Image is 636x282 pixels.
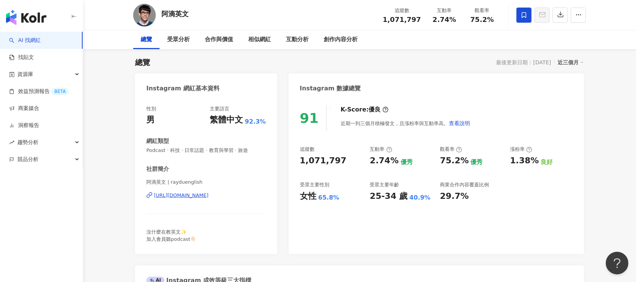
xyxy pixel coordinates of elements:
[300,146,315,153] div: 追蹤數
[341,116,470,131] div: 近期一到三個月積極發文，且漲粉率與互動率高。
[9,122,39,129] a: 洞察報告
[9,88,69,95] a: 效益預測報告BETA
[401,158,413,166] div: 優秀
[324,35,358,44] div: 創作內容分析
[146,229,196,242] span: 沒什麼在教英文✨ 加入會員聽podcast👇🏻
[9,37,41,44] a: searchAI 找網紅
[300,155,347,167] div: 1,071,797
[135,57,150,68] div: 總覽
[606,252,628,274] iframe: Help Scout Beacon - Open
[210,105,229,112] div: 主要語言
[161,9,189,19] div: 阿滴英文
[369,105,381,114] div: 優良
[410,194,431,202] div: 40.9%
[541,158,553,166] div: 良好
[9,105,39,112] a: 商案媒合
[341,105,389,114] div: K-Score :
[6,10,46,25] img: logo
[383,15,421,23] span: 1,071,797
[558,57,584,67] div: 近三個月
[449,116,470,131] button: 查看說明
[146,165,169,173] div: 社群簡介
[471,158,483,166] div: 優秀
[286,35,309,44] div: 互動分析
[9,54,34,61] a: 找貼文
[510,155,539,167] div: 1.38%
[205,35,233,44] div: 合作與價值
[370,181,399,188] div: 受眾主要年齡
[9,140,14,145] span: rise
[210,114,243,126] div: 繁體中文
[17,151,38,168] span: 競品分析
[383,7,421,14] div: 追蹤數
[146,105,156,112] div: 性別
[370,191,407,202] div: 25-34 歲
[449,120,470,126] span: 查看說明
[154,192,209,199] div: [URL][DOMAIN_NAME]
[300,110,319,126] div: 91
[17,134,38,151] span: 趨勢分析
[146,137,169,145] div: 網紅類型
[146,114,155,126] div: 男
[470,16,494,23] span: 75.2%
[300,191,316,202] div: 女性
[510,146,532,153] div: 漲粉率
[248,35,271,44] div: 相似網紅
[440,181,489,188] div: 商業合作內容覆蓋比例
[141,35,152,44] div: 總覽
[440,191,469,202] div: 29.7%
[133,4,156,26] img: KOL Avatar
[430,7,459,14] div: 互動率
[440,155,469,167] div: 75.2%
[318,194,340,202] div: 65.8%
[146,192,266,199] a: [URL][DOMAIN_NAME]
[370,155,398,167] div: 2.74%
[433,16,456,23] span: 2.74%
[146,179,266,186] span: 阿滴英文 | rayduenglish
[245,118,266,126] span: 92.3%
[370,146,392,153] div: 互動率
[146,84,220,93] div: Instagram 網紅基本資料
[468,7,496,14] div: 觀看率
[496,59,551,65] div: 最後更新日期：[DATE]
[300,84,361,93] div: Instagram 數據總覽
[167,35,190,44] div: 受眾分析
[146,147,266,154] span: Podcast · 科技 · 日常話題 · 教育與學習 · 旅遊
[17,66,33,83] span: 資源庫
[440,146,462,153] div: 觀看率
[300,181,329,188] div: 受眾主要性別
